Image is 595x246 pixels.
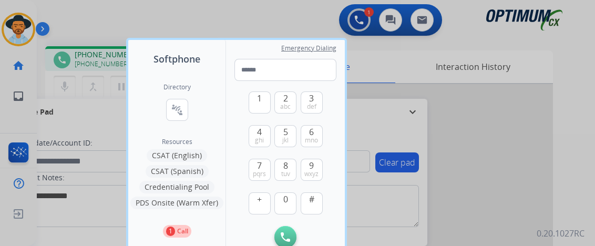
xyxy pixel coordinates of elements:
button: 7pqrs [249,159,271,181]
p: 1 [166,227,175,236]
span: Resources [162,138,192,146]
button: Credentialing Pool [139,181,214,193]
p: Call [177,227,188,236]
mat-icon: connect_without_contact [171,104,183,116]
span: wxyz [304,170,319,178]
span: 9 [309,159,314,172]
span: 3 [309,92,314,105]
button: + [249,192,271,214]
button: 8tuv [274,159,296,181]
button: 3def [301,91,323,114]
span: ghi [255,136,264,145]
span: 4 [257,126,262,138]
button: 5jkl [274,125,296,147]
button: CSAT (English) [147,149,207,162]
span: Softphone [153,52,200,66]
h2: Directory [163,83,191,91]
span: mno [305,136,318,145]
span: 1 [257,92,262,105]
span: 7 [257,159,262,172]
button: CSAT (Spanish) [146,165,209,178]
span: tuv [281,170,290,178]
span: Emergency Dialing [281,44,336,53]
img: call-button [281,232,290,242]
span: # [309,193,314,206]
span: 8 [283,159,288,172]
span: jkl [282,136,289,145]
button: 0 [274,192,296,214]
p: 0.20.1027RC [537,227,584,240]
button: 9wxyz [301,159,323,181]
button: 4ghi [249,125,271,147]
span: 2 [283,92,288,105]
button: PDS Onsite (Warm Xfer) [130,197,223,209]
button: 6mno [301,125,323,147]
span: pqrs [253,170,266,178]
button: 1Call [163,225,191,238]
span: abc [280,102,291,111]
span: 5 [283,126,288,138]
button: 2abc [274,91,296,114]
span: + [257,193,262,206]
span: def [307,102,316,111]
span: 6 [309,126,314,138]
button: 1 [249,91,271,114]
button: # [301,192,323,214]
span: 0 [283,193,288,206]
